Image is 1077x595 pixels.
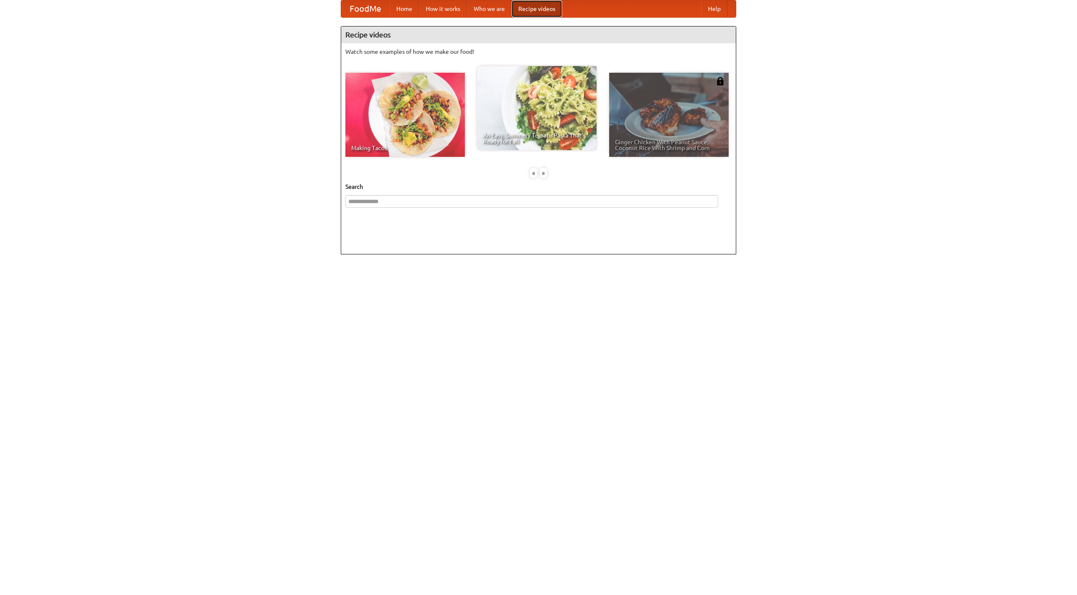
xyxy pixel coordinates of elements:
h5: Search [345,182,732,191]
a: Making Tacos [345,73,465,157]
div: « [530,168,537,178]
a: How it works [419,0,467,17]
a: FoodMe [341,0,390,17]
span: An Easy, Summery Tomato Pasta That's Ready for Fall [483,132,591,144]
a: Recipe videos [512,0,562,17]
img: 483408.png [716,77,724,85]
div: » [540,168,547,178]
a: An Easy, Summery Tomato Pasta That's Ready for Fall [477,66,597,150]
p: Watch some examples of how we make our food! [345,48,732,56]
a: Help [701,0,727,17]
span: Making Tacos [351,145,459,151]
h4: Recipe videos [341,26,736,43]
a: Who we are [467,0,512,17]
a: Home [390,0,419,17]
